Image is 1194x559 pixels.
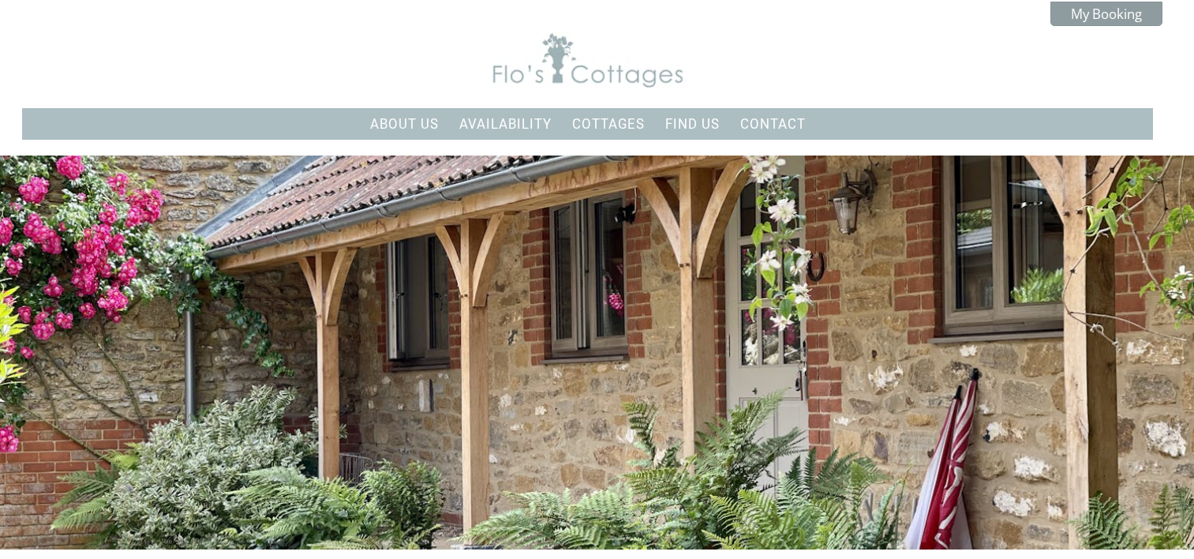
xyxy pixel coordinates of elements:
[572,116,645,132] a: Cottages
[370,116,439,132] a: About Us
[665,116,720,132] a: Find us
[459,116,552,132] a: Availability
[489,32,687,88] img: Flo's Cottages
[740,116,806,132] a: Contact
[1050,2,1162,26] a: My Booking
